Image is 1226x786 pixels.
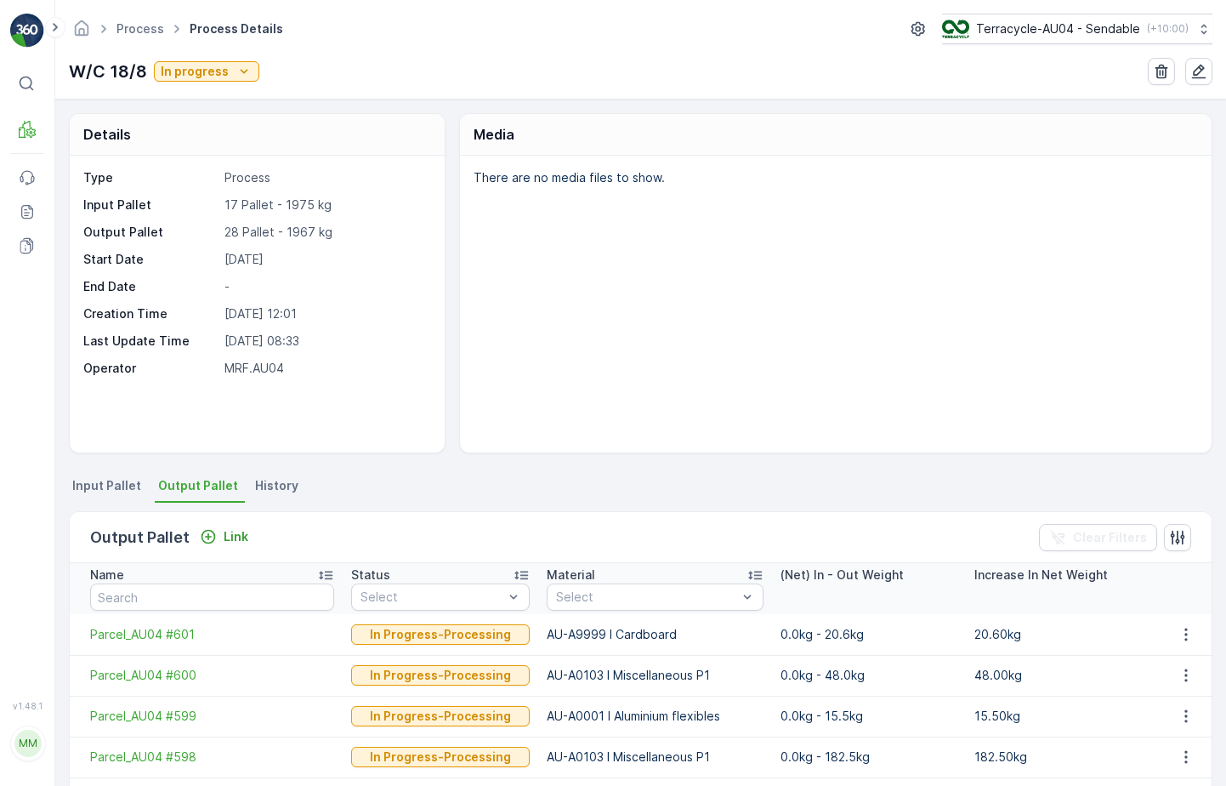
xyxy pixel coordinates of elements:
[224,196,427,214] p: 17 Pallet - 1975 kg
[90,749,334,766] a: Parcel_AU04 #598
[351,567,390,584] p: Status
[370,708,511,725] p: In Progress-Processing
[351,706,530,726] button: In Progress-Processing
[83,224,218,241] p: Output Pallet
[966,614,1160,655] td: 20.60kg
[351,747,530,767] button: In Progress-Processing
[1039,524,1157,551] button: Clear Filters
[224,278,427,295] p: -
[538,696,772,737] td: AU-A0001 I Aluminium flexibles
[224,251,427,268] p: [DATE]
[942,14,1212,44] button: Terracycle-AU04 - Sendable(+10:00)
[224,169,427,186] p: Process
[83,124,131,145] p: Details
[116,21,164,36] a: Process
[83,360,218,377] p: Operator
[224,224,427,241] p: 28 Pallet - 1967 kg
[83,251,218,268] p: Start Date
[154,61,259,82] button: In progress
[538,655,772,696] td: AU-A0103 I Miscellaneous P1
[224,305,427,322] p: [DATE] 12:01
[255,477,298,494] span: History
[370,749,511,766] p: In Progress-Processing
[10,715,44,772] button: MM
[193,527,255,547] button: Link
[474,169,1194,186] p: There are no media files to show.
[370,626,511,643] p: In Progress-Processing
[72,26,91,40] a: Homepage
[224,360,427,377] p: MRF.AU04
[90,708,334,725] a: Parcel_AU04 #599
[83,305,218,322] p: Creation Time
[186,20,287,37] span: Process Details
[966,696,1160,737] td: 15.50kg
[90,567,124,584] p: Name
[90,626,334,643] a: Parcel_AU04 #601
[772,696,966,737] td: 0.0kg - 15.5kg
[780,567,904,584] p: (Net) In - Out Weight
[538,614,772,655] td: AU-A9999 I Cardboard
[974,567,1108,584] p: Increase In Net Weight
[83,196,218,214] p: Input Pallet
[83,278,218,295] p: End Date
[90,526,190,550] p: Output Pallet
[224,333,427,350] p: [DATE] 08:33
[158,477,238,494] span: Output Pallet
[547,567,595,584] p: Material
[370,667,511,684] p: In Progress-Processing
[772,614,966,655] td: 0.0kg - 20.6kg
[1147,22,1189,36] p: ( +10:00 )
[224,528,248,545] p: Link
[10,701,44,711] span: v 1.48.1
[1073,529,1147,546] p: Clear Filters
[72,477,141,494] span: Input Pallet
[942,20,969,38] img: terracycle_logo.png
[83,169,218,186] p: Type
[966,655,1160,696] td: 48.00kg
[556,589,737,606] p: Select
[966,737,1160,777] td: 182.50kg
[351,665,530,686] button: In Progress-Processing
[90,584,334,611] input: Search
[360,589,503,606] p: Select
[474,124,514,145] p: Media
[772,655,966,696] td: 0.0kg - 48.0kg
[83,333,218,350] p: Last Update Time
[538,737,772,777] td: AU-A0103 I Miscellaneous P1
[351,624,530,645] button: In Progress-Processing
[772,737,966,777] td: 0.0kg - 182.5kg
[976,20,1140,37] p: Terracycle-AU04 - Sendable
[161,63,229,80] p: In progress
[10,14,44,48] img: logo
[69,59,147,84] p: W/C 18/8
[14,730,42,757] div: MM
[90,667,334,684] a: Parcel_AU04 #600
